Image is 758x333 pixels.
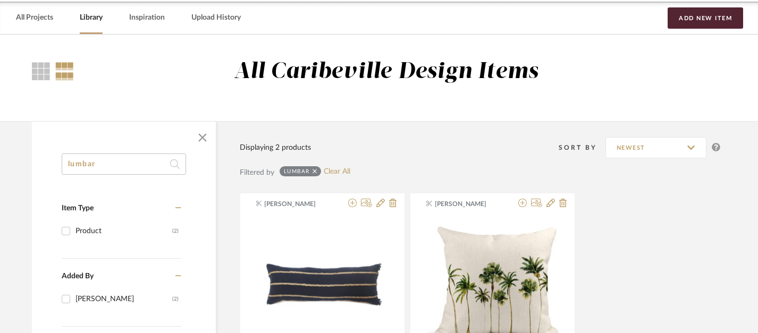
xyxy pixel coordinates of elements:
[240,167,274,178] div: Filtered by
[16,11,53,25] a: All Projects
[172,291,179,308] div: (2)
[172,223,179,240] div: (2)
[62,272,94,280] span: Added By
[324,167,350,176] a: Clear All
[80,11,103,25] a: Library
[192,127,213,148] button: Close
[559,142,605,153] div: Sort By
[191,11,241,25] a: Upload History
[75,291,172,308] div: [PERSON_NAME]
[668,7,743,29] button: Add New Item
[234,58,539,86] div: All Caribeville Design Items
[264,199,331,209] span: [PERSON_NAME]
[284,168,310,175] div: lumbar
[435,199,502,209] span: [PERSON_NAME]
[62,204,94,212] span: Item Type
[62,153,186,175] input: Search within 2 results
[240,142,311,153] div: Displaying 2 products
[75,223,172,240] div: Product
[129,11,165,25] a: Inspiration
